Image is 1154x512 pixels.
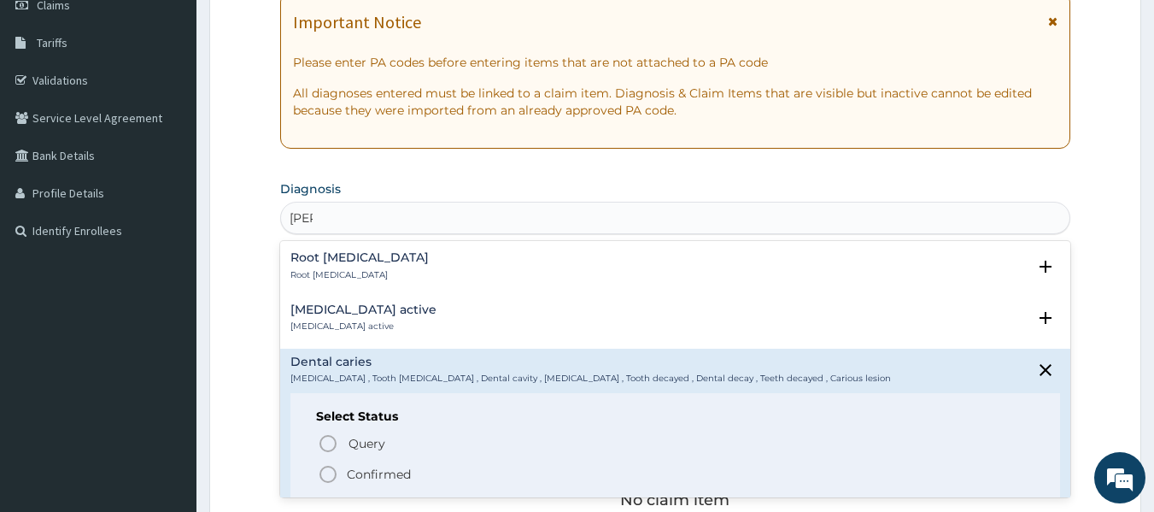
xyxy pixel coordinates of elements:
[620,491,729,509] p: No claim item
[290,321,436,333] p: [MEDICAL_DATA] active
[293,85,1058,119] p: All diagnoses entered must be linked to a claim item. Diagnosis & Claim Items that are visible bu...
[290,269,429,281] p: Root [MEDICAL_DATA]
[32,85,69,128] img: d_794563401_company_1708531726252_794563401
[1035,308,1056,328] i: open select status
[318,433,338,454] i: status option query
[347,466,411,483] p: Confirmed
[37,35,67,50] span: Tariffs
[290,303,436,316] h4: [MEDICAL_DATA] active
[293,54,1058,71] p: Please enter PA codes before entering items that are not attached to a PA code
[1035,256,1056,277] i: open select status
[290,356,891,368] h4: Dental caries
[316,410,1035,423] h6: Select Status
[99,150,236,322] span: We're online!
[1035,360,1056,380] i: close select status
[89,96,287,118] div: Chat with us now
[318,464,338,485] i: status option filled
[293,13,421,32] h1: Important Notice
[280,180,341,197] label: Diagnosis
[290,251,429,264] h4: Root [MEDICAL_DATA]
[290,373,891,385] p: [MEDICAL_DATA] , Tooth [MEDICAL_DATA] , Dental cavity , [MEDICAL_DATA] , Tooth decayed , Dental d...
[349,435,385,452] span: Query
[280,9,321,50] div: Minimize live chat window
[9,335,325,395] textarea: Type your message and hit 'Enter'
